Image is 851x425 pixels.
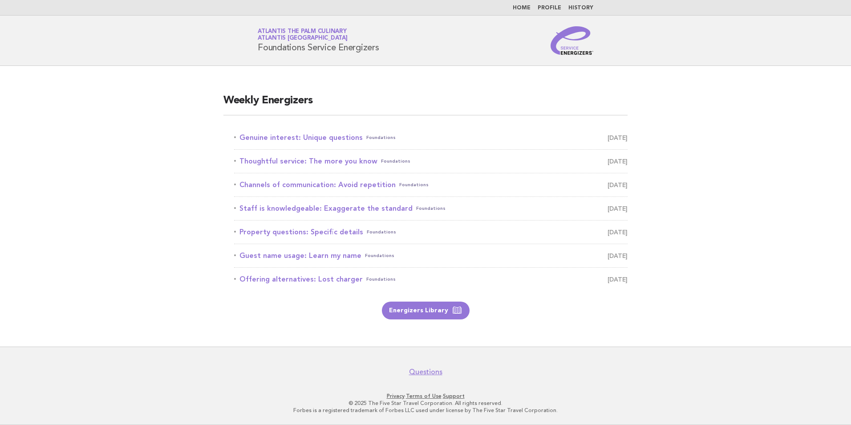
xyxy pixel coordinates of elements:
span: [DATE] [608,202,628,215]
span: Foundations [367,226,396,238]
a: Terms of Use [406,393,442,399]
h1: Foundations Service Energizers [258,29,379,52]
img: Service Energizers [551,26,593,55]
a: Staff is knowledgeable: Exaggerate the standardFoundations [DATE] [234,202,628,215]
p: · · [153,392,698,400]
span: Foundations [366,273,396,286]
h2: Weekly Energizers [223,94,628,115]
a: Questions [409,368,442,376]
a: Thoughtful service: The more you knowFoundations [DATE] [234,155,628,168]
a: Home [513,5,531,11]
span: Atlantis [GEOGRAPHIC_DATA] [258,36,348,41]
a: Guest name usage: Learn my nameFoundations [DATE] [234,249,628,262]
span: Foundations [366,131,396,144]
span: Foundations [381,155,410,168]
span: Foundations [399,179,429,191]
a: Genuine interest: Unique questionsFoundations [DATE] [234,131,628,144]
a: Energizers Library [382,302,470,319]
a: Offering alternatives: Lost chargerFoundations [DATE] [234,273,628,286]
span: [DATE] [608,179,628,191]
p: Forbes is a registered trademark of Forbes LLC used under license by The Five Star Travel Corpora... [153,407,698,414]
span: [DATE] [608,226,628,238]
p: © 2025 The Five Star Travel Corporation. All rights reserved. [153,400,698,407]
a: Profile [538,5,561,11]
span: [DATE] [608,249,628,262]
span: Foundations [365,249,394,262]
a: History [568,5,593,11]
span: [DATE] [608,131,628,144]
span: [DATE] [608,155,628,168]
span: [DATE] [608,273,628,286]
span: Foundations [416,202,446,215]
a: Atlantis The Palm CulinaryAtlantis [GEOGRAPHIC_DATA] [258,29,348,41]
a: Privacy [387,393,405,399]
a: Support [443,393,465,399]
a: Channels of communication: Avoid repetitionFoundations [DATE] [234,179,628,191]
a: Property questions: Specific detailsFoundations [DATE] [234,226,628,238]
